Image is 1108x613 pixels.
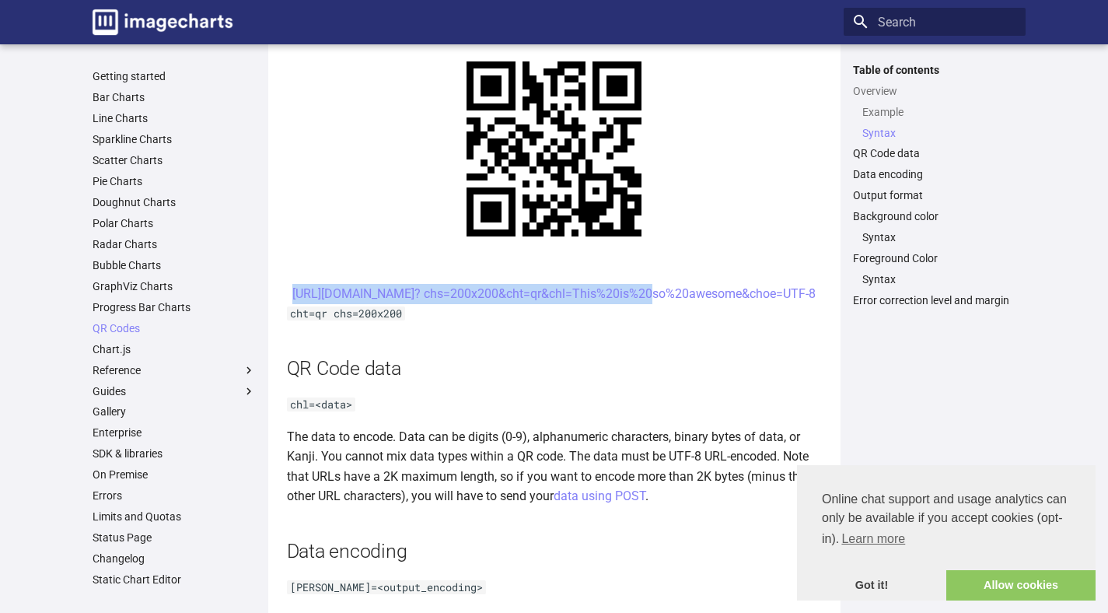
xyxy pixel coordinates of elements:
p: The data to encode. Data can be digits (0-9), alphanumeric characters, binary bytes of data, or K... [287,427,822,506]
a: Radar Charts [93,237,256,251]
a: Errors [93,489,256,503]
a: Bar Charts [93,90,256,104]
a: Scatter Charts [93,153,256,167]
label: Reference [93,363,256,377]
h2: Data encoding [287,538,822,565]
nav: Table of contents [844,63,1026,308]
a: Sparkline Charts [93,132,256,146]
div: cookieconsent [797,465,1096,601]
img: logo [93,9,232,35]
code: cht=qr chs=200x200 [287,306,405,321]
a: Syntax [862,272,1016,286]
h2: QR Code data [287,355,822,382]
a: Pie Charts [93,174,256,188]
a: On Premise [93,468,256,482]
a: Getting started [93,69,256,83]
code: chl=<data> [287,398,355,412]
a: Output format [853,188,1016,202]
a: QR Codes [93,321,256,335]
a: Example [862,105,1016,119]
nav: Overview [853,105,1016,140]
a: Gallery [93,405,256,419]
a: Bubble Charts [93,258,256,272]
nav: Foreground Color [853,272,1016,286]
a: Enterprise [93,426,256,440]
a: Overview [853,84,1016,98]
span: Online chat support and usage analytics can only be available if you accept cookies (opt-in). [822,490,1071,551]
a: Progress Bar Charts [93,300,256,314]
a: Foreground Color [853,251,1016,265]
a: Doughnut Charts [93,195,256,209]
a: Changelog [93,552,256,566]
a: learn more about cookies [839,527,907,551]
a: SDK & libraries [93,447,256,461]
a: Polar Charts [93,216,256,230]
a: Status Page [93,531,256,545]
a: Chart.js [93,342,256,356]
a: Static Chart Editor [93,573,256,587]
img: chart [432,26,676,271]
a: Data encoding [853,167,1016,181]
a: Limits and Quotas [93,510,256,524]
a: Syntax [862,230,1016,244]
label: Guides [93,384,256,398]
a: QR Code data [853,146,1016,160]
code: [PERSON_NAME]=<output_encoding> [287,580,486,594]
a: Error correction level and margin [853,293,1016,307]
a: data using POST [554,489,645,503]
label: Table of contents [844,63,1026,77]
a: [URL][DOMAIN_NAME]? chs=200x200&cht=qr&chl=This%20is%20so%20awesome&choe=UTF-8 [292,286,816,301]
a: Background color [853,209,1016,223]
a: GraphViz Charts [93,279,256,293]
a: Line Charts [93,111,256,125]
nav: Background color [853,230,1016,244]
a: dismiss cookie message [797,570,946,601]
input: Search [844,8,1026,36]
a: Image-Charts documentation [86,3,239,41]
a: Syntax [862,126,1016,140]
a: allow cookies [946,570,1096,601]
